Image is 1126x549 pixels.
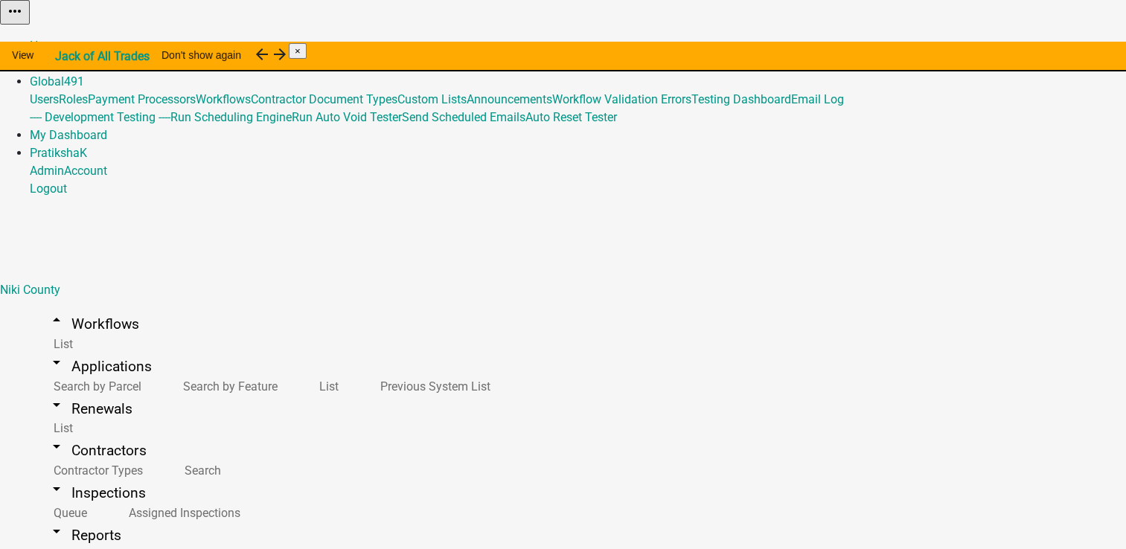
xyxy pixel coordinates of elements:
[30,328,91,360] a: List
[159,370,295,402] a: Search by Feature
[48,522,65,540] i: arrow_drop_down
[30,110,170,124] a: ---- Development Testing ----
[64,164,107,178] a: Account
[170,110,292,124] a: Run Scheduling Engine
[161,455,239,487] a: Search
[356,370,508,402] a: Previous System List
[30,39,61,53] a: Home
[251,92,397,106] a: Contractor Document Types
[271,45,289,63] i: arrow_forward
[30,74,84,89] a: Global491
[48,437,65,455] i: arrow_drop_down
[30,370,159,402] a: Search by Parcel
[30,91,1126,126] div: Global491
[552,92,691,106] a: Workflow Validation Errors
[691,92,791,106] a: Testing Dashboard
[467,92,552,106] a: Announcements
[402,110,525,124] a: Send Scheduled Emails
[59,92,88,106] a: Roles
[30,497,105,529] a: Queue
[196,92,251,106] a: Workflows
[30,92,59,106] a: Users
[64,74,84,89] span: 491
[289,43,307,59] button: Close
[397,92,467,106] a: Custom Lists
[30,455,161,487] a: Contractor Types
[55,49,150,63] strong: Jack of All Trades
[30,412,91,444] a: List
[48,396,65,414] i: arrow_drop_down
[791,92,844,106] a: Email Log
[30,162,1126,198] div: PratikshaK
[30,433,164,468] a: arrow_drop_downContractors
[30,391,150,426] a: arrow_drop_downRenewals
[253,45,271,63] i: arrow_back
[88,92,196,106] a: Payment Processors
[30,182,67,196] a: Logout
[48,311,65,329] i: arrow_drop_up
[30,306,157,341] a: arrow_drop_upWorkflows
[292,110,402,124] a: Run Auto Void Tester
[6,2,24,20] i: more_horiz
[295,45,301,57] span: ×
[525,110,617,124] a: Auto Reset Tester
[150,42,253,68] button: Don't show again
[30,475,164,510] a: arrow_drop_downInspections
[295,370,356,402] a: List
[30,349,170,384] a: arrow_drop_downApplications
[30,164,64,178] a: Admin
[30,146,87,160] a: PratikshaK
[105,497,258,529] a: Assigned Inspections
[30,128,107,142] a: My Dashboard
[48,353,65,371] i: arrow_drop_down
[48,480,65,498] i: arrow_drop_down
